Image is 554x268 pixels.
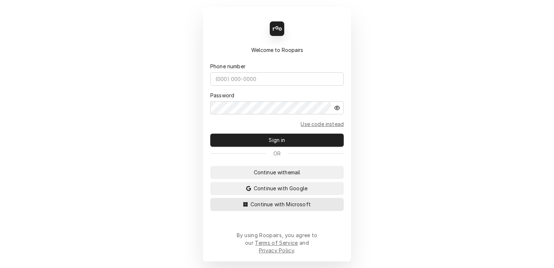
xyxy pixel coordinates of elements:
input: (000) 000-0000 [210,72,344,86]
span: Continue with Microsoft [249,200,312,208]
label: Phone number [210,62,245,70]
button: Continue withemail [210,166,344,179]
a: Terms of Service [255,240,298,246]
span: Continue with Google [252,184,309,192]
label: Password [210,92,234,99]
a: Go to Email and code form [301,120,344,128]
button: Continue with Microsoft [210,198,344,211]
a: Privacy Policy [259,247,294,253]
div: By using Roopairs, you agree to our and . [236,231,318,254]
button: Sign in [210,134,344,147]
div: Or [210,150,344,157]
span: Sign in [267,136,286,144]
button: Continue with Google [210,182,344,195]
div: Welcome to Roopairs [210,46,344,54]
span: Continue with email [252,168,302,176]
